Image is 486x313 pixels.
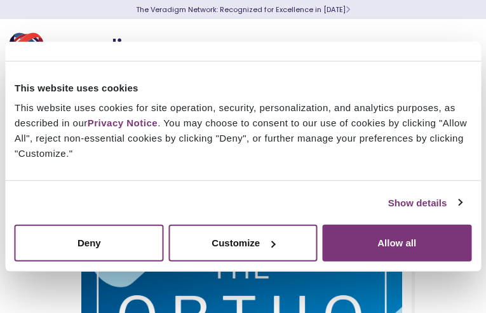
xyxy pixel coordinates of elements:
img: Veradigm logo [10,29,162,70]
div: This website uses cookies for site operation, security, personalization, and analytics purposes, ... [15,100,471,161]
a: Privacy Notice [88,117,158,128]
button: Deny [15,225,164,262]
button: Toggle Navigation Menu [448,33,467,66]
span: Learn More [346,4,350,15]
button: Allow all [322,225,471,262]
a: The Veradigm Network: Recognized for Excellence in [DATE]Learn More [136,4,350,15]
div: This website uses cookies [15,80,471,95]
button: Customize [168,225,318,262]
a: Show details [388,195,462,210]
